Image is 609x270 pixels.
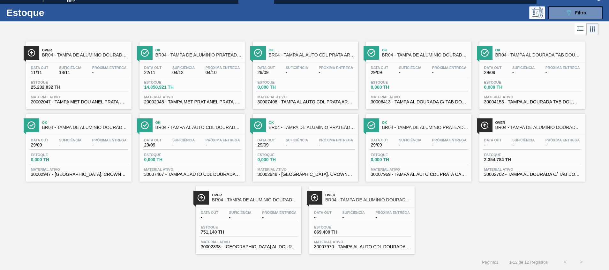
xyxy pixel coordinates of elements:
span: 25.232,832 TH [31,85,76,90]
span: - [432,143,467,147]
span: Over [495,121,582,124]
img: Ícone [254,121,262,129]
span: - [484,143,502,147]
span: 22/11 [144,70,162,75]
span: 30002338 - TAMPA AL DOURADA TAB DOUR AUTO ISE [201,244,297,249]
div: Visão em Cards [586,23,598,35]
img: Ícone [254,49,262,57]
span: Suficiência [342,211,365,214]
span: 0,000 TH [144,157,189,162]
span: - [545,143,580,147]
span: Over [42,48,128,52]
span: Suficiência [59,138,81,142]
span: Ok [155,48,242,52]
a: ÍconeOkBR04 - TAMPA DE ALUMÍNIO PRATEADA CROWN ISEData out29/09Suficiência-Próxima Entrega-Estoqu... [248,109,361,182]
img: Ícone [367,121,375,129]
img: Ícone [27,49,35,57]
span: Suficiência [286,66,308,70]
span: Over [212,193,298,197]
span: Data out [484,66,502,70]
span: 29/09 [371,143,388,147]
span: Estoque [201,225,245,229]
span: 0,000 TH [484,85,529,90]
span: 1 - 12 de 12 Registros [508,260,548,265]
span: Data out [144,138,162,142]
span: - [432,70,467,75]
a: ÍconeOkBR04 - TAMPA DE ALUMÍNIO DOURADA TAB DOURADO ARDAGHData out29/09Suficiência-Próxima Entreg... [361,37,475,109]
span: BR04 - TAMPA AL AUTO CDL PRATA ARDAGH [269,53,355,57]
span: Próxima Entrega [319,138,353,142]
span: Suficiência [172,138,195,142]
span: 0,000 TH [371,85,416,90]
span: Material ativo [371,168,467,171]
span: - [319,143,353,147]
img: Ícone [141,121,149,129]
span: 29/09 [258,143,275,147]
span: Próxima Entrega [319,66,353,70]
button: < [557,254,573,270]
span: BR04 - TAMPA DE ALUMÍNIO PRATEADA CROWN ISE [269,125,355,130]
div: Visão em Lista [575,23,586,35]
span: Suficiência [59,66,81,70]
span: - [545,70,580,75]
span: 18/11 [59,70,81,75]
span: 0,000 TH [258,85,302,90]
span: BR04 - TAMPA AL DOURADA TAB DOURADA CANPACK CDL [495,53,582,57]
span: Ok [42,121,128,124]
span: Material ativo [31,168,127,171]
span: Material ativo [484,95,580,99]
span: Estoque [258,153,302,157]
span: 14.850,921 TH [144,85,189,90]
span: Próxima Entrega [432,66,467,70]
span: Próxima Entrega [375,211,410,214]
span: Data out [314,211,332,214]
span: 30002948 - TAMPA AL. CROWN; PRATA; ISE [258,172,353,177]
span: - [512,70,535,75]
span: Próxima Entrega [545,138,580,142]
span: Próxima Entrega [92,66,127,70]
span: Material ativo [258,168,353,171]
span: BR04 - TAMPA DE ALUMÍNIO PRATEADA CANPACK CDL [382,125,468,130]
span: BR04 - TAMPA DE ALUMÍNIO DOURADA TAB DOURADO ARDAGH [382,53,468,57]
span: BR04 - TAMPA AL AUTO CDL DOURADA ARDAGH [155,125,242,130]
span: Estoque [371,80,416,84]
span: 30006413 - TAMPA AL DOURADA C/ TAB DOURADO ARDAGH [371,100,467,104]
span: Data out [31,138,49,142]
button: Filtro [548,6,603,19]
span: - [92,143,127,147]
span: - [92,70,127,75]
span: - [262,215,297,220]
span: - [201,215,218,220]
span: 29/09 [258,70,275,75]
span: Suficiência [229,211,251,214]
a: ÍconeOverBR04 - TAMPA DE ALUMÍNIO DOURADA TAB DOURADO CROWNData out-Suficiência-Próxima Entrega-E... [191,182,304,254]
span: Estoque [484,153,529,157]
span: BR04 - TAMPA DE ALUMÍNIO PRATEADA BALL CDL [155,53,242,57]
a: ÍconeOkBR04 - TAMPA AL AUTO CDL PRATA ARDAGHData out29/09Suficiência-Próxima Entrega-Estoque0,000... [248,37,361,109]
span: BR04 - TAMPA DE ALUMÍNIO DOURADA CANPACK CDL [325,198,411,202]
span: 04/12 [172,70,195,75]
span: Próxima Entrega [432,138,467,142]
span: Suficiência [286,138,308,142]
span: Data out [144,66,162,70]
span: Material ativo [144,168,240,171]
span: - [172,143,195,147]
span: - [314,215,332,220]
span: Suficiência [172,66,195,70]
span: Material ativo [144,95,240,99]
span: Ok [495,48,582,52]
img: Ícone [141,49,149,57]
span: - [319,70,353,75]
span: - [286,70,308,75]
img: Ícone [367,49,375,57]
img: Ícone [197,194,205,202]
span: Material ativo [484,168,580,171]
span: Próxima Entrega [92,138,127,142]
span: Data out [31,66,49,70]
span: 20002047 - TAMPA MET DOU ANEL PRATA CERVEJA CX600 [31,100,127,104]
a: ÍconeOkBR04 - TAMPA AL AUTO CDL DOURADA ARDAGHData out29/09Suficiência-Próxima Entrega-Estoque0,0... [135,109,248,182]
span: 11/11 [31,70,49,75]
span: Suficiência [399,138,421,142]
span: - [286,143,308,147]
span: Material ativo [201,240,297,244]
